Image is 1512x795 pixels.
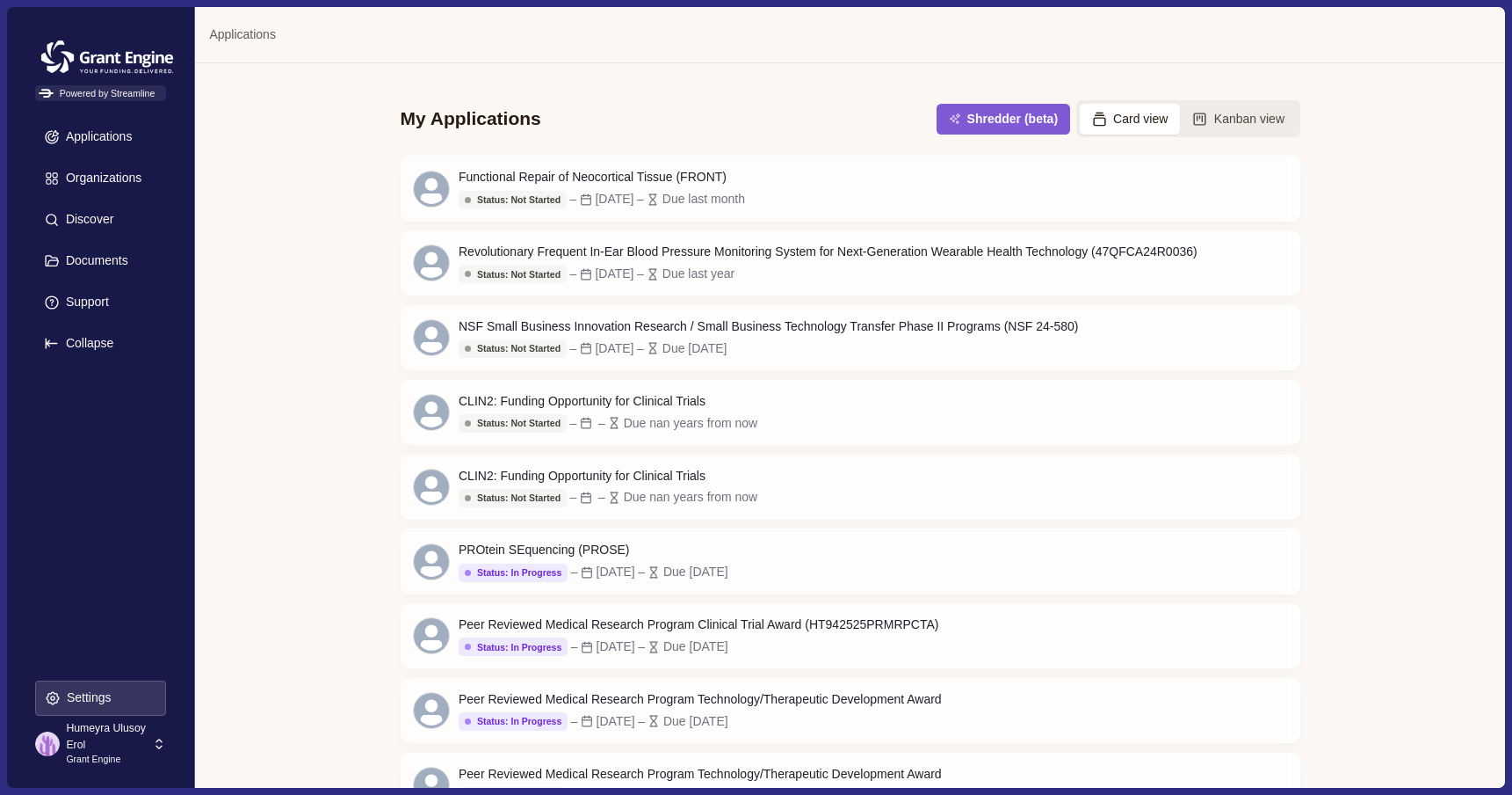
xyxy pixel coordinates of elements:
[571,638,578,656] div: –
[209,26,276,44] a: Applications
[459,690,942,709] div: Peer Reviewed Medical Research Program Technology/Therapeutic Development Award
[570,265,577,283] div: –
[66,720,147,753] p: Humeyra Ulusoy Erol
[459,564,568,582] button: Status: In Progress
[459,243,1197,261] div: Revolutionary Frequent In-Ear Blood Pressure Monitoring System for Next-Generation Wearable Healt...
[570,488,577,507] div: –
[35,285,166,320] button: Support
[60,129,133,144] p: Applications
[624,414,758,433] div: Due nan years from now
[414,618,449,653] svg: avatar
[35,120,166,155] button: Applications
[61,690,112,705] p: Settings
[60,253,128,268] p: Documents
[459,392,757,411] div: CLIN2: Funding Opportunity for Clinical Trials
[60,295,109,310] p: Support
[663,563,728,581] div: Due [DATE]
[595,265,633,283] div: [DATE]
[624,488,758,507] div: Due nan years from now
[459,638,568,656] button: Status: In Progress
[459,339,567,358] button: Status: Not Started
[459,765,942,784] div: Peer Reviewed Medical Research Program Technology/Therapeutic Development Award
[401,106,541,131] div: My Applications
[465,642,561,653] div: Status: In Progress
[598,488,605,507] div: –
[465,269,561,281] div: Status: Not Started
[39,89,54,98] img: Powered by Streamline Logo
[66,753,147,767] p: Grant Engine
[663,638,728,656] div: Due [DATE]
[571,563,578,581] div: –
[414,395,449,430] svg: avatar
[465,716,561,727] div: Status: In Progress
[595,190,633,208] div: [DATE]
[60,212,113,227] p: Discover
[597,563,635,581] div: [DATE]
[401,455,1300,520] a: CLIN2: Funding Opportunity for Clinical TrialsStatus: Not Started––Due nan years from now
[570,190,577,208] div: –
[637,339,644,358] div: –
[465,567,561,579] div: Status: In Progress
[414,470,449,505] svg: avatar
[465,343,561,354] div: Status: Not Started
[638,712,645,731] div: –
[597,638,635,656] div: [DATE]
[459,712,568,731] button: Status: In Progress
[414,544,449,580] svg: avatar
[401,380,1300,445] a: CLIN2: Funding Opportunity for Clinical TrialsStatus: Not Started––Due nan years from now
[459,616,938,634] div: Peer Reviewed Medical Research Program Clinical Trial Award (HT942525PRMRPCTA)
[401,156,1300,221] a: Functional Repair of Neocortical Tissue (FRONT)Status: Not Started–[DATE]–Due last month
[35,681,166,716] button: Settings
[570,339,577,358] div: –
[638,638,645,656] div: –
[459,541,728,559] div: PROtein SEquencing (PROSE)
[465,194,561,206] div: Status: Not Started
[35,326,166,361] button: Expand
[638,563,645,581] div: –
[637,190,644,208] div: –
[465,418,561,429] div: Status: Not Started
[459,467,757,485] div: CLIN2: Funding Opportunity for Clinical Trials
[35,244,166,279] button: Documents
[414,320,449,355] svg: avatar
[597,712,635,731] div: [DATE]
[35,161,166,196] button: Organizations
[459,489,567,507] button: Status: Not Started
[598,414,605,433] div: –
[1080,104,1181,135] button: Card view
[414,693,449,728] svg: avatar
[570,414,577,433] div: –
[459,168,745,186] div: Functional Repair of Neocortical Tissue (FRONT)
[937,104,1070,135] button: Shredder (beta)
[465,492,561,504] div: Status: Not Started
[401,230,1300,295] a: Revolutionary Frequent In-Ear Blood Pressure Monitoring System for Next-Generation Wearable Healt...
[571,712,578,731] div: –
[662,339,727,358] div: Due [DATE]
[663,712,728,731] div: Due [DATE]
[1180,104,1297,135] button: Kanban view
[662,190,745,208] div: Due last month
[401,305,1300,370] a: NSF Small Business Innovation Research / Small Business Technology Transfer Phase II Programs (NS...
[637,265,644,283] div: –
[60,336,113,351] p: Collapse
[35,202,166,237] button: Discover
[459,317,1079,336] div: NSF Small Business Innovation Research / Small Business Technology Transfer Phase II Programs (NS...
[401,603,1300,668] a: Peer Reviewed Medical Research Program Clinical Trial Award (HT942525PRMRPCTA)Status: In Progress...
[35,681,166,722] a: Settings
[401,678,1300,743] a: Peer Reviewed Medical Research Program Technology/Therapeutic Development AwardStatus: In Progres...
[595,339,633,358] div: [DATE]
[459,265,567,283] button: Status: Not Started
[401,529,1300,594] a: PROtein SEquencing (PROSE)Status: In Progress–[DATE]–Due [DATE]
[35,732,60,756] img: profile picture
[414,171,449,207] svg: avatar
[35,35,166,55] a: Grantengine Logo
[459,414,567,433] button: Status: Not Started
[414,245,449,281] svg: avatar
